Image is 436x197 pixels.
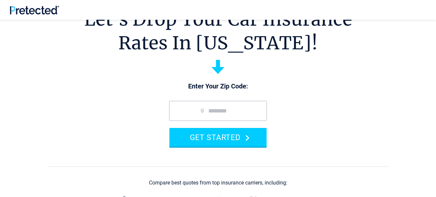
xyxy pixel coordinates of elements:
img: Pretected Logo [10,6,59,14]
button: GET STARTED [169,128,267,147]
h1: Let's Drop Your Car Insurance Rates In [US_STATE]! [84,8,352,55]
input: zip code [169,101,267,121]
p: Enter Your Zip Code: [163,82,273,91]
div: Compare best quotes from top insurance carriers, including: [149,180,287,186]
